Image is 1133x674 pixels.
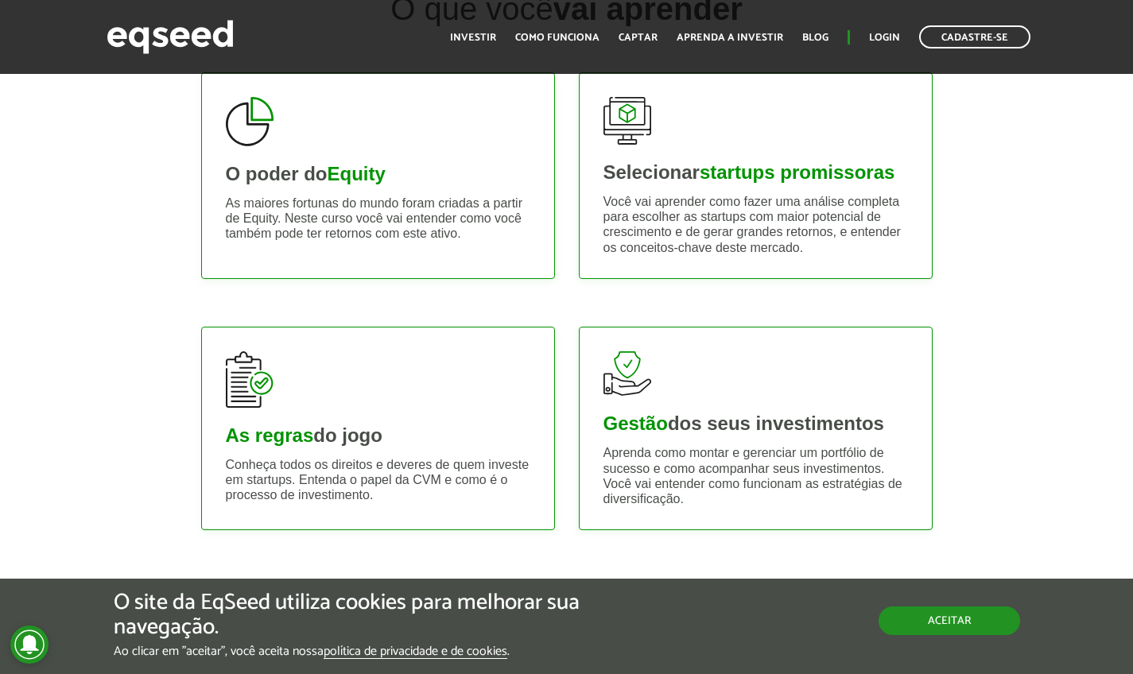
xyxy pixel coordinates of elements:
strong: As regras [226,424,314,446]
h5: O site da EqSeed utiliza cookies para melhorar sua navegação. [114,591,658,640]
a: Investir [450,33,496,43]
a: Login [869,33,900,43]
a: Aprenda a investir [677,33,783,43]
p: Aprenda como montar e gerenciar um portfólio de sucesso e como acompanhar seus investimentos. Voc... [603,445,908,506]
a: Como funciona [515,33,599,43]
button: Aceitar [879,606,1020,635]
div: O poder do [226,165,530,184]
img: regras-jogo.svg [226,351,274,408]
strong: Gestão [603,413,668,434]
img: gestao-investimentos.svg [603,351,651,396]
div: dos seus investimentos [603,414,908,433]
div: do jogo [226,426,530,445]
img: poder-equity.svg [226,97,274,146]
p: As maiores fortunas do mundo foram criadas a partir de Equity. Neste curso você vai entender como... [226,196,530,242]
p: Ao clicar em "aceitar", você aceita nossa . [114,644,658,659]
img: startups-promissoras.svg [603,97,651,145]
strong: startups promissoras [700,161,894,183]
p: Conheça todos os direitos e deveres de quem investe em startups. Entenda o papel da CVM e como é ... [226,457,530,503]
div: Selecionar [603,163,908,182]
a: política de privacidade e de cookies [324,645,507,659]
a: Captar [619,33,658,43]
strong: Equity [328,163,386,184]
p: Você vai aprender como fazer uma análise completa para escolher as startups com maior potencial d... [603,194,908,255]
img: EqSeed [107,16,234,58]
a: Cadastre-se [919,25,1030,48]
a: Blog [802,33,828,43]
